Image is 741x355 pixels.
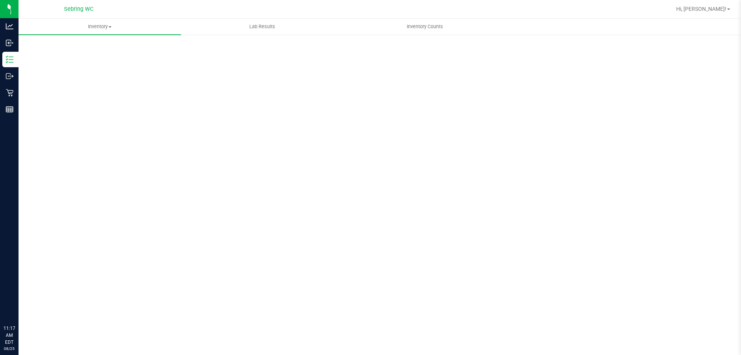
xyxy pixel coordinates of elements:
span: Inventory [19,23,181,30]
a: Inventory Counts [343,19,506,35]
inline-svg: Inventory [6,56,14,63]
span: Lab Results [239,23,286,30]
p: 08/25 [3,346,15,352]
span: Inventory Counts [396,23,453,30]
inline-svg: Retail [6,89,14,97]
inline-svg: Analytics [6,22,14,30]
span: Hi, [PERSON_NAME]! [676,6,726,12]
inline-svg: Inbound [6,39,14,47]
inline-svg: Outbound [6,72,14,80]
inline-svg: Reports [6,105,14,113]
p: 11:17 AM EDT [3,325,15,346]
a: Lab Results [181,19,343,35]
a: Inventory [19,19,181,35]
span: Sebring WC [64,6,93,12]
